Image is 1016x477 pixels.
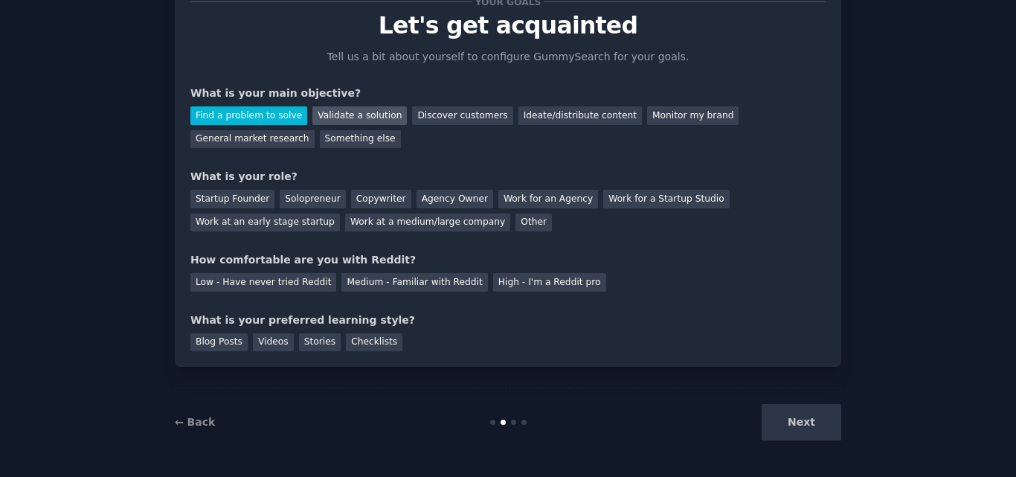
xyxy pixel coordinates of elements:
div: Something else [320,130,401,149]
p: Let's get acquainted [190,13,826,39]
p: Tell us a bit about yourself to configure GummySearch for your goals. [321,49,695,65]
a: ← Back [175,416,215,428]
div: Startup Founder [190,190,274,208]
div: Copywriter [351,190,411,208]
div: Validate a solution [312,106,407,125]
div: Solopreneur [280,190,345,208]
div: Work for an Agency [498,190,598,208]
div: General market research [190,130,315,149]
div: What is your role? [190,169,826,185]
div: Low - Have never tried Reddit [190,273,336,292]
div: What is your preferred learning style? [190,313,826,328]
div: Work for a Startup Studio [603,190,729,208]
div: Checklists [346,333,402,352]
div: Find a problem to solve [190,106,307,125]
div: Medium - Familiar with Reddit [341,273,487,292]
div: What is your main objective? [190,86,826,101]
div: High - I'm a Reddit pro [493,273,606,292]
div: Monitor my brand [647,106,739,125]
div: Stories [299,333,341,352]
div: Agency Owner [417,190,493,208]
div: Videos [253,333,294,352]
div: Discover customers [412,106,512,125]
div: How comfortable are you with Reddit? [190,252,826,268]
div: Work at an early stage startup [190,214,340,232]
div: Ideate/distribute content [518,106,642,125]
div: Blog Posts [190,333,248,352]
div: Work at a medium/large company [345,214,510,232]
div: Other [515,214,552,232]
